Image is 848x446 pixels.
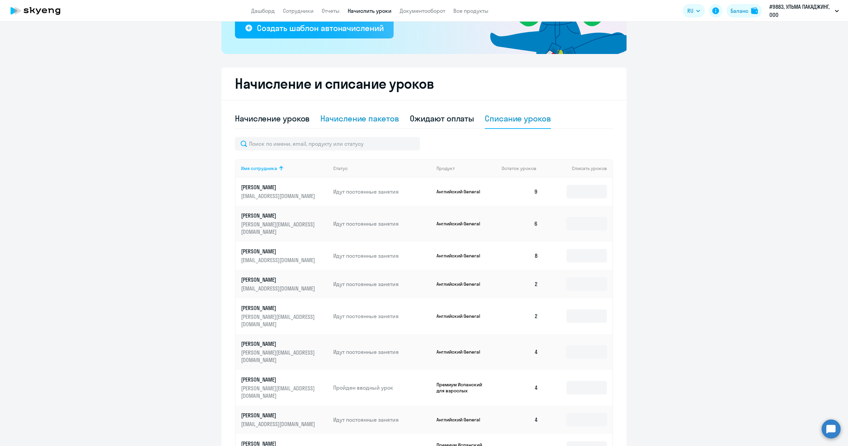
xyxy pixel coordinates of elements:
p: [EMAIL_ADDRESS][DOMAIN_NAME] [241,192,317,200]
td: 6 [496,206,544,242]
a: [PERSON_NAME][PERSON_NAME][EMAIL_ADDRESS][DOMAIN_NAME] [241,304,328,328]
div: Ожидают оплаты [410,113,474,124]
a: Отчеты [322,7,340,14]
td: 4 [496,370,544,406]
a: [PERSON_NAME][EMAIL_ADDRESS][DOMAIN_NAME] [241,184,328,200]
a: [PERSON_NAME][EMAIL_ADDRESS][DOMAIN_NAME] [241,412,328,428]
button: Создать шаблон автоначислений [235,18,394,38]
a: Начислить уроки [348,7,392,14]
p: [PERSON_NAME][EMAIL_ADDRESS][DOMAIN_NAME] [241,313,317,328]
a: [PERSON_NAME][EMAIL_ADDRESS][DOMAIN_NAME] [241,248,328,264]
p: [PERSON_NAME] [241,376,317,383]
p: Идут постоянные занятия [333,280,431,288]
a: [PERSON_NAME][PERSON_NAME][EMAIL_ADDRESS][DOMAIN_NAME] [241,376,328,399]
p: #9883, УЛЬМА ПАКАДЖИНГ, ООО [769,3,832,19]
p: Английский General [436,417,487,423]
p: Идут постоянные занятия [333,312,431,320]
td: 4 [496,406,544,434]
a: Дашборд [251,7,275,14]
h2: Начисление и списание уроков [235,76,613,92]
p: [EMAIL_ADDRESS][DOMAIN_NAME] [241,285,317,292]
p: [EMAIL_ADDRESS][DOMAIN_NAME] [241,420,317,428]
div: Статус [333,165,431,171]
div: Продукт [436,165,455,171]
p: Английский General [436,221,487,227]
div: Списание уроков [485,113,551,124]
button: RU [683,4,705,18]
p: [PERSON_NAME][EMAIL_ADDRESS][DOMAIN_NAME] [241,385,317,399]
th: Списать уроков [544,159,612,177]
img: balance [751,7,758,14]
p: Идут постоянные занятия [333,416,431,423]
p: [EMAIL_ADDRESS][DOMAIN_NAME] [241,256,317,264]
div: Создать шаблон автоначислений [257,23,383,33]
a: [PERSON_NAME][EMAIL_ADDRESS][DOMAIN_NAME] [241,276,328,292]
div: Статус [333,165,348,171]
p: [PERSON_NAME] [241,212,317,219]
span: Остаток уроков [502,165,536,171]
p: Английский General [436,349,487,355]
p: [PERSON_NAME][EMAIL_ADDRESS][DOMAIN_NAME] [241,221,317,235]
div: Имя сотрудника [241,165,277,171]
button: #9883, УЛЬМА ПАКАДЖИНГ, ООО [766,3,842,19]
div: Имя сотрудника [241,165,328,171]
input: Поиск по имени, email, продукту или статусу [235,137,420,150]
div: Начисление уроков [235,113,310,124]
span: RU [687,7,693,15]
div: Остаток уроков [502,165,544,171]
div: Продукт [436,165,497,171]
p: Идут постоянные занятия [333,220,431,227]
a: [PERSON_NAME][PERSON_NAME][EMAIL_ADDRESS][DOMAIN_NAME] [241,212,328,235]
p: Идут постоянные занятия [333,348,431,356]
p: Английский General [436,281,487,287]
p: Премиум Испанский для взрослых [436,382,487,394]
div: Баланс [731,7,748,15]
td: 8 [496,242,544,270]
td: 9 [496,177,544,206]
p: [PERSON_NAME][EMAIL_ADDRESS][DOMAIN_NAME] [241,349,317,364]
p: Английский General [436,253,487,259]
a: Сотрудники [283,7,314,14]
p: Идут постоянные занятия [333,188,431,195]
p: [PERSON_NAME] [241,304,317,312]
p: Английский General [436,189,487,195]
p: Идут постоянные занятия [333,252,431,259]
p: [PERSON_NAME] [241,184,317,191]
td: 4 [496,334,544,370]
button: Балансbalance [726,4,762,18]
td: 2 [496,298,544,334]
p: Пройден вводный урок [333,384,431,391]
p: [PERSON_NAME] [241,276,317,283]
td: 2 [496,270,544,298]
a: [PERSON_NAME][PERSON_NAME][EMAIL_ADDRESS][DOMAIN_NAME] [241,340,328,364]
a: Документооборот [400,7,445,14]
p: Английский General [436,313,487,319]
p: [PERSON_NAME] [241,412,317,419]
a: Все продукты [453,7,488,14]
p: [PERSON_NAME] [241,340,317,347]
div: Начисление пакетов [320,113,399,124]
p: [PERSON_NAME] [241,248,317,255]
